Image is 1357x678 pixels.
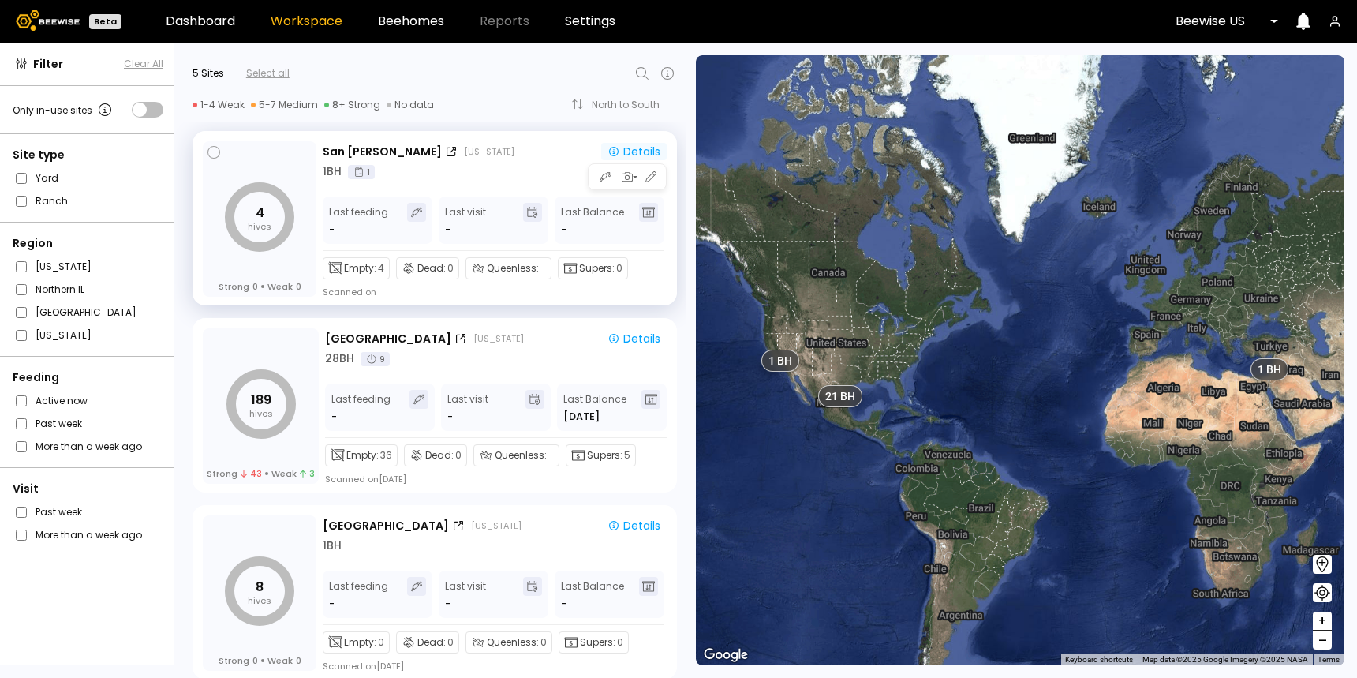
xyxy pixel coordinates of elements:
[465,257,551,279] div: Queenless:
[445,596,450,612] div: -
[219,655,301,666] div: Strong Weak
[464,145,514,158] div: [US_STATE]
[561,222,566,238] span: -
[296,655,301,666] span: 0
[331,409,338,425] div: -
[378,261,384,275] span: 4
[445,203,486,238] div: Last visit
[1065,654,1133,665] button: Keyboard shortcuts
[256,578,264,596] tspan: 8
[1313,631,1332,650] button: –
[324,99,380,111] div: 8+ Strong
[387,99,434,111] div: No data
[329,596,336,612] div: -
[361,352,390,366] div: 9
[13,369,163,386] div: Feeding
[616,261,622,275] span: 0
[563,390,626,425] div: Last Balance
[36,392,88,409] label: Active now
[246,66,290,81] div: Select all
[348,165,375,179] div: 1
[124,57,163,71] button: Clear All
[607,332,660,346] div: Details
[540,261,546,275] span: -
[473,444,559,466] div: Queenless:
[193,99,245,111] div: 1-4 Weak
[548,448,554,463] span: -
[248,220,271,233] tspan: hives
[36,438,142,455] label: More than a week ago
[700,645,752,665] a: Open this area in Google Maps (opens a new window)
[325,473,406,485] div: Scanned on [DATE]
[331,390,391,425] div: Last feeding
[256,204,264,222] tspan: 4
[252,281,258,292] span: 0
[1318,611,1327,631] span: +
[617,635,623,650] span: 0
[300,468,315,479] span: 3
[325,350,354,367] div: 28 BH
[465,631,552,654] div: Queenless:
[380,448,392,463] span: 36
[447,390,488,425] div: Last visit
[558,257,628,279] div: Supers:
[13,100,114,119] div: Only in-use sites
[455,448,462,463] span: 0
[36,504,82,520] label: Past week
[563,409,600,425] span: [DATE]
[323,286,376,298] div: Scanned on
[559,631,629,654] div: Supers:
[36,193,68,209] label: Ranch
[252,655,258,666] span: 0
[768,353,792,367] span: 1 BH
[33,56,63,73] span: Filter
[565,15,615,28] a: Settings
[193,66,224,81] div: 5 Sites
[561,203,624,238] div: Last Balance
[700,645,752,665] img: Google
[36,327,92,343] label: [US_STATE]
[323,538,342,554] div: 1 BH
[445,577,486,612] div: Last visit
[601,143,667,160] button: Details
[36,170,58,186] label: Yard
[323,518,449,534] div: [GEOGRAPHIC_DATA]
[445,222,450,238] div: -
[561,577,624,612] div: Last Balance
[561,596,566,612] span: -
[404,444,467,466] div: Dead:
[447,409,453,425] div: -
[323,660,404,672] div: Scanned on [DATE]
[36,415,82,432] label: Past week
[825,388,855,403] span: 21 BH
[447,635,454,650] span: 0
[378,635,384,650] span: 0
[323,144,442,160] div: San [PERSON_NAME]
[378,15,444,28] a: Beehomes
[480,15,529,28] span: Reports
[329,577,388,612] div: Last feeding
[13,147,163,163] div: Site type
[89,14,121,29] div: Beta
[540,635,547,650] span: 0
[251,391,271,409] tspan: 189
[624,448,630,463] span: 5
[251,99,318,111] div: 5-7 Medium
[566,444,636,466] div: Supers:
[471,519,521,532] div: [US_STATE]
[248,594,271,607] tspan: hives
[241,468,262,479] span: 43
[325,331,451,347] div: [GEOGRAPHIC_DATA]
[13,481,163,497] div: Visit
[323,257,390,279] div: Empty:
[323,163,342,180] div: 1 BH
[447,261,454,275] span: 0
[592,100,671,110] div: North to South
[396,631,459,654] div: Dead:
[473,332,524,345] div: [US_STATE]
[607,144,660,159] div: Details
[36,304,136,320] label: [GEOGRAPHIC_DATA]
[601,517,667,534] button: Details
[607,519,660,533] div: Details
